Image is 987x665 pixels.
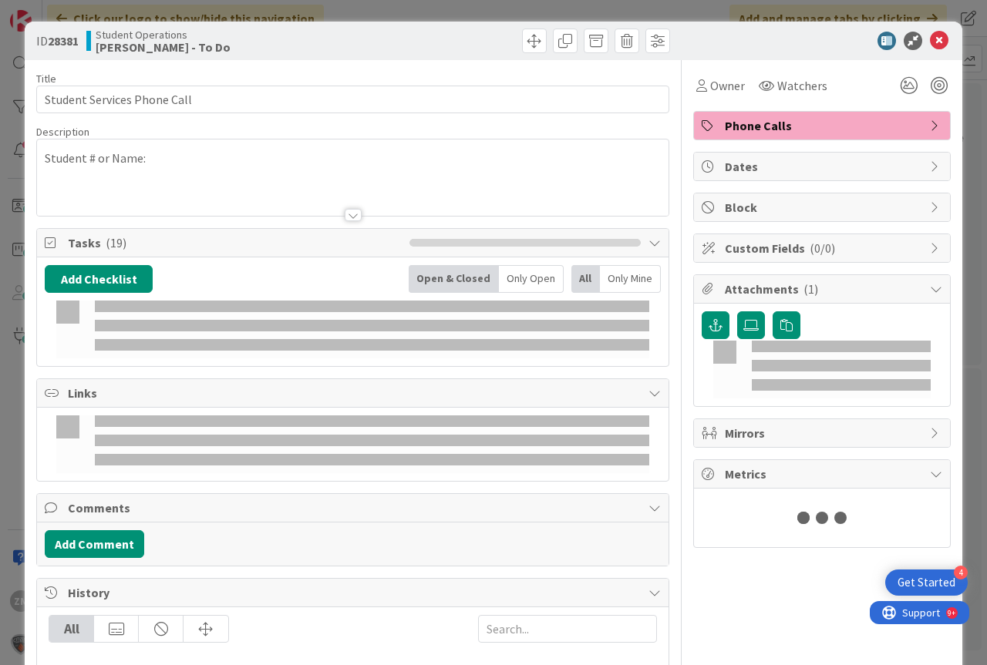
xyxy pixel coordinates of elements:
span: Links [68,384,641,402]
div: 9+ [78,6,86,18]
div: Only Open [499,265,564,293]
span: ( 19 ) [106,235,126,250]
div: All [49,616,94,642]
span: ( 0/0 ) [810,240,835,256]
span: Watchers [777,76,827,95]
span: Dates [725,157,922,176]
span: Block [725,198,922,217]
p: Student # or Name: [45,149,661,167]
div: Get Started [898,575,955,590]
span: ( 1 ) [803,281,818,297]
div: Open & Closed [409,265,499,293]
span: Tasks [68,233,402,252]
input: type card name here... [36,86,669,113]
span: History [68,583,641,602]
div: All [571,265,600,293]
span: Attachments [725,280,922,298]
div: 4 [954,566,968,579]
span: Metrics [725,465,922,483]
button: Add Checklist [45,265,153,293]
span: Custom Fields [725,239,922,257]
button: Add Comment [45,530,144,558]
div: Only Mine [600,265,661,293]
div: Open Get Started checklist, remaining modules: 4 [885,569,968,596]
span: ID [36,32,79,50]
span: Phone Calls [725,116,922,135]
span: Owner [710,76,745,95]
span: Student Operations [96,29,231,41]
span: Description [36,125,89,139]
span: Mirrors [725,424,922,442]
span: Comments [68,499,641,517]
span: Support [32,2,70,21]
input: Search... [478,615,657,643]
label: Title [36,72,56,86]
b: 28381 [48,33,79,49]
b: [PERSON_NAME] - To Do [96,41,231,53]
